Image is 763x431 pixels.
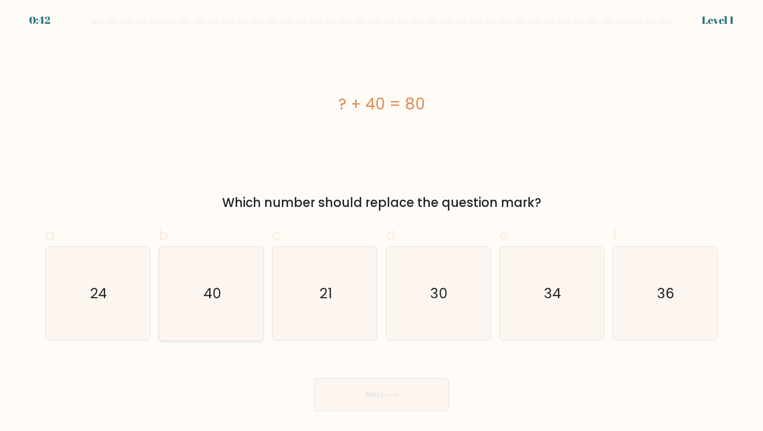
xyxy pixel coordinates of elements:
[90,284,107,303] text: 24
[159,225,171,245] span: b.
[51,193,712,212] div: Which number should replace the question mark?
[319,284,332,303] text: 21
[612,225,620,245] span: f.
[314,378,449,411] button: Next
[45,225,58,245] span: a.
[203,284,221,303] text: 40
[499,225,511,245] span: e.
[544,284,561,303] text: 34
[702,12,734,28] div: Level 1
[45,92,718,116] div: ? + 40 = 80
[272,225,283,245] span: c.
[658,284,675,303] text: 36
[29,12,50,28] div: 0:42
[386,225,398,245] span: d.
[431,284,448,303] text: 30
